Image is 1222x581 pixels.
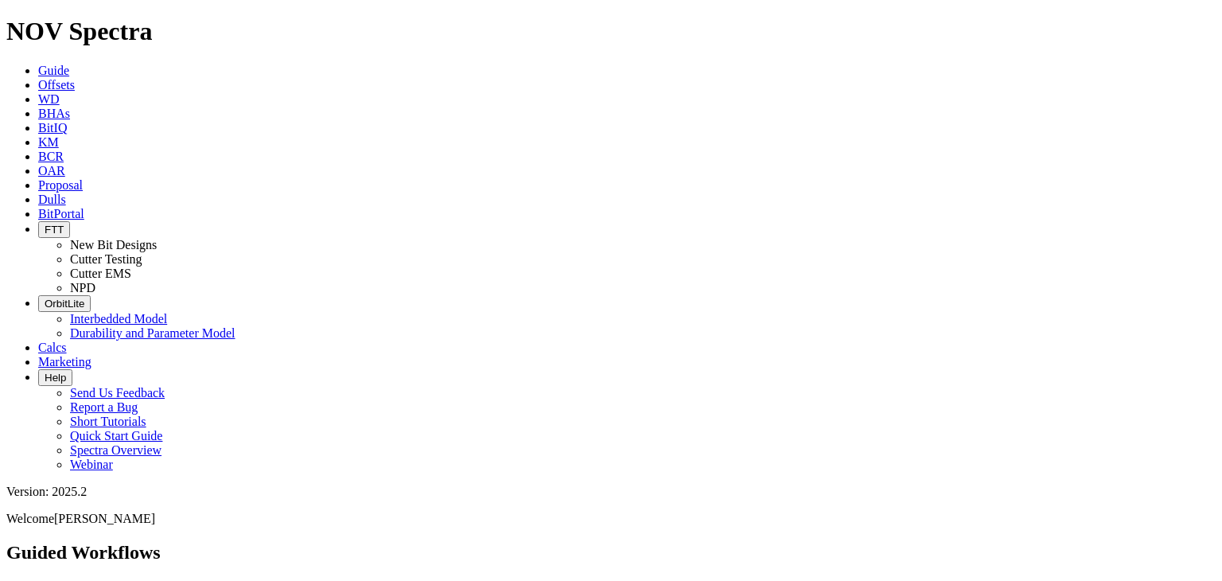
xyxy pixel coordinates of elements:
[38,92,60,106] a: WD
[45,298,84,310] span: OrbitLite
[70,267,131,280] a: Cutter EMS
[38,207,84,220] a: BitPortal
[70,281,95,294] a: NPD
[54,512,155,525] span: [PERSON_NAME]
[6,542,1216,563] h2: Guided Workflows
[6,17,1216,46] h1: NOV Spectra
[38,150,64,163] a: BCR
[70,415,146,428] a: Short Tutorials
[70,312,167,326] a: Interbedded Model
[70,458,113,471] a: Webinar
[70,429,162,443] a: Quick Start Guide
[70,400,138,414] a: Report a Bug
[70,443,162,457] a: Spectra Overview
[38,178,83,192] a: Proposal
[6,512,1216,526] p: Welcome
[38,355,91,368] a: Marketing
[38,295,91,312] button: OrbitLite
[6,485,1216,499] div: Version: 2025.2
[70,238,157,252] a: New Bit Designs
[38,78,75,92] a: Offsets
[38,341,67,354] a: Calcs
[38,221,70,238] button: FTT
[38,369,72,386] button: Help
[45,224,64,236] span: FTT
[38,193,66,206] a: Dulls
[38,121,67,135] a: BitIQ
[38,135,59,149] a: KM
[45,372,66,384] span: Help
[70,252,142,266] a: Cutter Testing
[38,107,70,120] a: BHAs
[70,386,165,400] a: Send Us Feedback
[38,64,69,77] a: Guide
[70,326,235,340] a: Durability and Parameter Model
[38,164,65,177] a: OAR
